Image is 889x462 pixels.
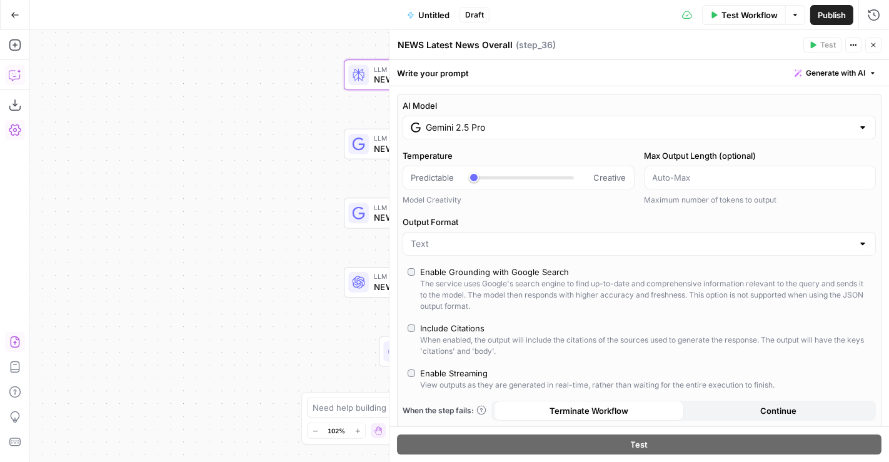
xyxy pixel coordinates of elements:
[374,280,503,293] span: NEWS: Rating Filter
[631,438,648,451] span: Test
[516,39,556,51] span: ( step_36 )
[398,39,513,51] textarea: NEWS Latest News Overall
[374,73,503,86] span: NEWS Latest News Overall
[550,404,628,417] span: Terminate Workflow
[397,434,881,454] button: Test
[420,278,871,312] div: The service uses Google's search engine to find up-to-date and comprehensive information relevant...
[408,324,415,332] input: Include CitationsWhen enabled, the output will include the citations of the sources used to gener...
[645,194,876,206] div: Maximum number of tokens to output
[418,9,450,21] span: Untitled
[818,9,846,21] span: Publish
[374,271,503,281] span: LLM · GPT-4.1
[403,194,635,206] div: Model Creativity
[344,129,542,159] div: LLM · Gemini 2.5 ProNEWS MaterialityStep 82
[594,171,626,184] span: Creative
[411,238,853,250] input: Text
[420,334,871,357] div: When enabled, the output will include the citations of the sources used to generate the response....
[420,322,485,334] div: Include Citations
[408,268,415,276] input: Enable Grounding with Google SearchThe service uses Google's search engine to find up-to-date and...
[426,121,853,134] input: Select a model
[344,336,542,367] div: EndOutput
[344,198,542,228] div: LLM · Gemini 2.5 ProNEWS ScoringStep 26
[374,133,493,143] span: LLM · Gemini 2.5 Pro
[465,9,484,21] span: Draft
[374,64,503,74] span: LLM · Perplexity Sonar Deep Research
[408,369,415,377] input: Enable StreamingView outputs as they are generated in real-time, rather than waiting for the enti...
[820,39,836,51] span: Test
[374,142,493,154] span: NEWS Materiality
[806,68,865,79] span: Generate with AI
[760,404,796,417] span: Continue
[374,203,493,213] span: LLM · Gemini 2.5 Pro
[328,426,345,436] span: 102%
[420,367,488,379] div: Enable Streaming
[702,5,785,25] button: Test Workflow
[790,65,881,81] button: Generate with AI
[403,216,876,228] label: Output Format
[684,401,874,421] button: Continue
[403,99,876,112] label: AI Model
[420,379,775,391] div: View outputs as they are generated in real-time, rather than waiting for the entire execution to ...
[420,266,569,278] div: Enable Grounding with Google Search
[653,171,868,184] input: Auto-Max
[645,149,876,162] label: Max Output Length (optional)
[374,211,493,224] span: NEWS Scoring
[411,171,454,184] span: Predictable
[810,5,853,25] button: Publish
[403,405,486,416] a: When the step fails:
[399,5,457,25] button: Untitled
[803,37,841,53] button: Test
[403,149,635,162] label: Temperature
[389,60,889,86] div: Write your prompt
[344,267,542,298] div: LLM · GPT-4.1NEWS: Rating FilterStep 85
[721,9,778,21] span: Test Workflow
[344,59,542,90] div: LLM · Perplexity Sonar Deep ResearchNEWS Latest News OverallStep 36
